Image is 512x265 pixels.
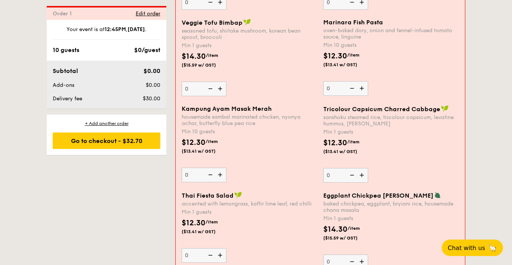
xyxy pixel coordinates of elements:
[182,192,234,199] span: Thai Fiesta Salad
[182,128,317,135] div: Min 10 guests
[323,52,347,61] span: $12.30
[347,139,360,144] span: /item
[182,42,317,49] div: Min 1 guests
[182,148,232,154] span: ($13.41 w/ GST)
[357,81,368,95] img: icon-add.58712e84.svg
[323,42,459,49] div: Min 10 guests
[53,121,160,127] div: + Add another order
[323,27,459,40] div: oven-baked dory, onion and fennel-infused tomato sauce, linguine
[53,10,75,17] span: Order 1
[206,219,218,225] span: /item
[448,244,485,252] span: Chat with us
[206,53,218,58] span: /item
[206,139,218,144] span: /item
[323,215,459,222] div: Min 1 guests
[441,105,448,112] img: icon-vegan.f8ff3823.svg
[434,192,441,198] img: icon-vegetarian.fe4039eb.svg
[53,67,78,74] span: Subtotal
[323,128,459,136] div: Min 1 guests
[346,168,357,182] img: icon-reduce.1d2dbef1.svg
[182,28,317,40] div: seasoned tofu, shiitake mushroom, korean bean sprout, broccoli
[143,95,160,102] span: $30.00
[348,226,360,231] span: /item
[146,82,160,88] span: $0.00
[323,168,368,183] input: Tricolour Capsicum Charred Cabbagesanshoku steamed rice, tricolour capsicum, levatine hummus, [PE...
[182,248,226,263] input: Thai Fiesta Saladaccented with lemongrass, kaffir lime leaf, red chilliMin 1 guests$12.30/item($1...
[53,132,160,149] div: Go to checkout - $32.70
[182,105,272,112] span: Kampung Ayam Masak Merah
[357,168,368,182] img: icon-add.58712e84.svg
[215,82,226,96] img: icon-add.58712e84.svg
[182,114,317,127] div: housemade sambal marinated chicken, nyonya achar, butterfly blue pea rice
[53,46,79,55] div: 10 guests
[323,225,348,234] span: $14.30
[182,62,232,68] span: ($15.59 w/ GST)
[134,46,160,55] div: $0/guest
[323,192,434,199] span: Eggplant Chickpea [PERSON_NAME]
[127,26,145,33] strong: [DATE]
[346,81,357,95] img: icon-reduce.1d2dbef1.svg
[243,19,251,25] img: icon-vegan.f8ff3823.svg
[323,81,368,96] input: Marinara Fish Pastaoven-baked dory, onion and fennel-infused tomato sauce, linguineMin 10 guests$...
[105,26,126,33] strong: 12:45PM
[182,19,243,26] span: Veggie Tofu Bimbap
[204,168,215,182] img: icon-reduce.1d2dbef1.svg
[136,10,160,17] span: Edit order
[182,138,206,147] span: $12.30
[323,114,459,127] div: sanshoku steamed rice, tricolour capsicum, levatine hummus, [PERSON_NAME]
[323,138,347,147] span: $12.30
[144,67,160,74] span: $0.00
[442,240,503,256] button: Chat with us🦙
[323,62,374,68] span: ($13.41 w/ GST)
[182,208,317,216] div: Min 1 guests
[182,168,226,182] input: Kampung Ayam Masak Merahhousemade sambal marinated chicken, nyonya achar, butterfly blue pea rice...
[323,149,374,155] span: ($13.41 w/ GST)
[53,82,74,88] span: Add-ons
[182,82,226,96] input: Veggie Tofu Bimbapseasoned tofu, shiitake mushroom, korean bean sprout, broccoliMin 1 guests$14.3...
[488,244,497,252] span: 🦙
[234,192,242,198] img: icon-vegan.f8ff3823.svg
[323,106,440,113] span: Tricolour Capsicum Charred Cabbage
[53,26,160,40] div: Your event is at , .
[215,168,226,182] img: icon-add.58712e84.svg
[182,229,232,235] span: ($13.41 w/ GST)
[182,201,317,207] div: accented with lemongrass, kaffir lime leaf, red chilli
[323,201,459,213] div: baked chickpea, eggplant, bryiani rice, housemade chana masala
[53,95,82,102] span: Delivery fee
[347,52,360,58] span: /item
[323,19,383,26] span: Marinara Fish Pasta
[215,248,226,262] img: icon-add.58712e84.svg
[204,248,215,262] img: icon-reduce.1d2dbef1.svg
[323,235,374,241] span: ($15.59 w/ GST)
[182,219,206,228] span: $12.30
[182,52,206,61] span: $14.30
[204,82,215,96] img: icon-reduce.1d2dbef1.svg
